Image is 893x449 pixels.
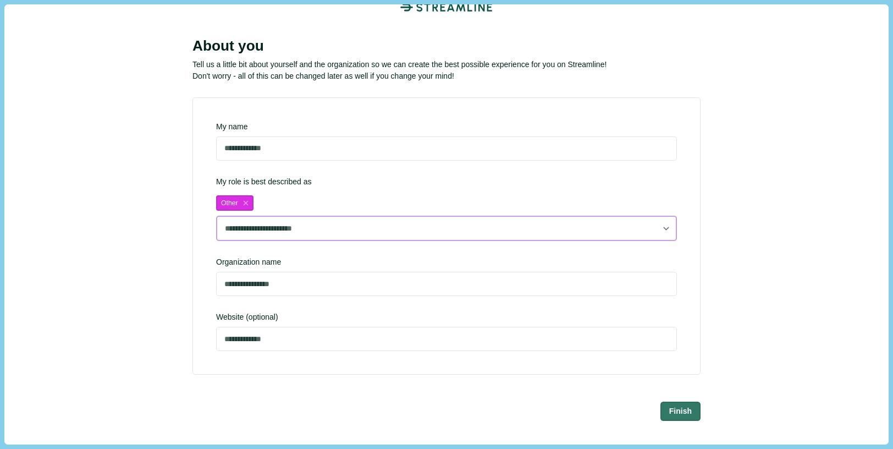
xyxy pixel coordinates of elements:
span: Website (optional) [216,311,677,323]
button: close [241,198,251,208]
div: My name [216,121,677,133]
div: Organization name [216,256,677,268]
button: Finish [660,402,701,421]
span: Other [221,199,238,207]
p: Tell us a little bit about yourself and the organization so we can create the best possible exper... [192,59,701,70]
div: About you [192,37,701,55]
p: Don't worry - all of this can be changed later as well if you change your mind! [192,70,701,82]
div: My role is best described as [216,176,677,241]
